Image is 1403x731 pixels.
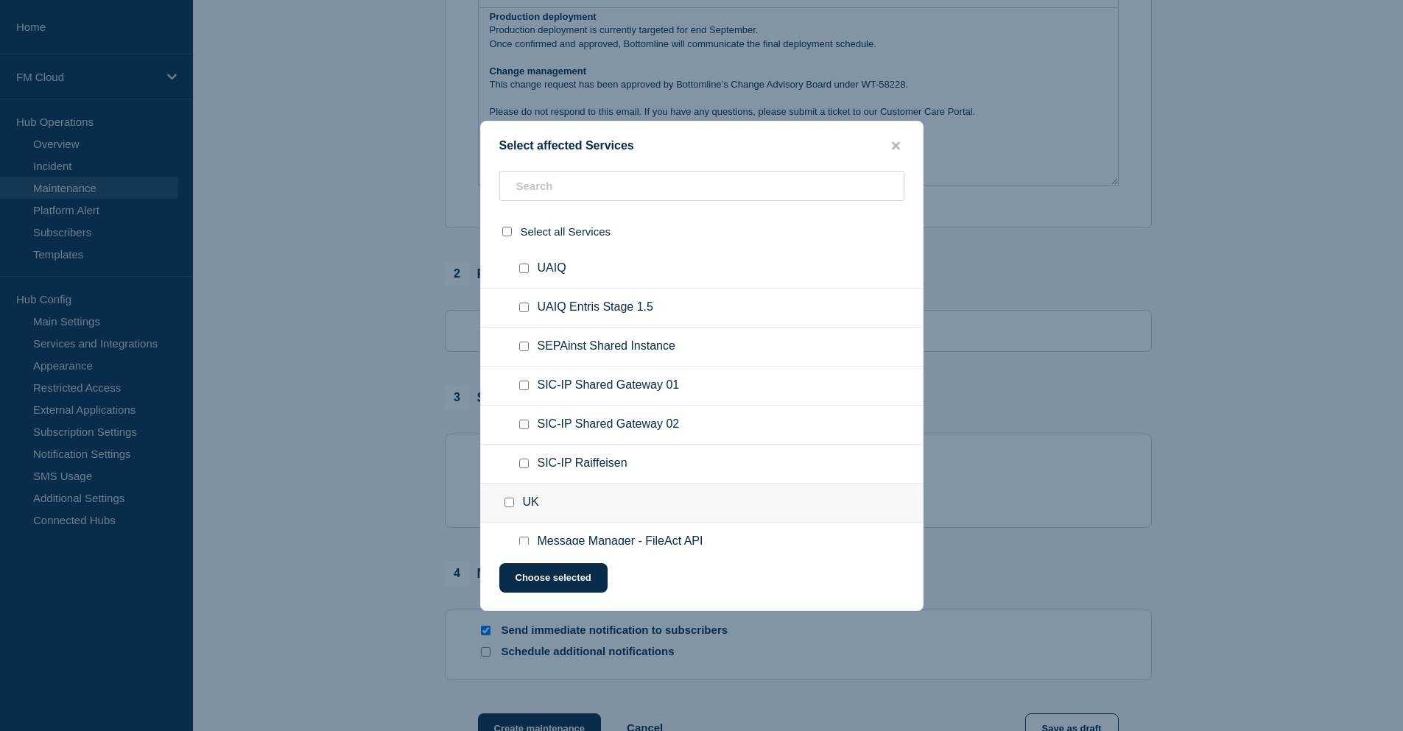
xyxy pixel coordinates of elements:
input: UAIQ checkbox [519,264,529,273]
span: UAIQ [538,261,566,276]
input: SEPAinst Shared Instance checkbox [519,342,529,351]
span: SIC-IP Raiffeisen [538,456,627,471]
span: SIC-IP Shared Gateway 02 [538,417,680,432]
button: close button [887,139,904,153]
input: UK checkbox [504,498,514,507]
span: Select all Services [521,225,611,238]
span: UAIQ Entris Stage 1.5 [538,300,653,315]
input: SIC-IP Raiffeisen checkbox [519,459,529,468]
input: SIC-IP Shared Gateway 02 checkbox [519,420,529,429]
div: UK [481,484,923,523]
input: Search [499,171,904,201]
button: Choose selected [499,563,608,593]
input: Message Manager - FileAct API checkbox [519,537,529,546]
div: Select affected Services [481,139,923,153]
span: SEPAinst Shared Instance [538,339,675,354]
span: Message Manager - FileAct API [538,534,703,549]
input: SIC-IP Shared Gateway 01 checkbox [519,381,529,390]
span: SIC-IP Shared Gateway 01 [538,378,680,393]
input: UAIQ Entris Stage 1.5 checkbox [519,303,529,312]
input: select all checkbox [502,227,512,236]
